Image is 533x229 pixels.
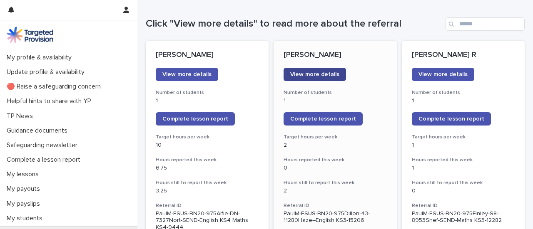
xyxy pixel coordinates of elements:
[156,157,259,163] h3: Hours reported this week
[3,68,91,76] p: Update profile & availability
[3,200,47,208] p: My payslips
[412,97,515,104] p: 1
[284,180,386,186] h3: Hours still to report this week
[156,68,218,81] a: View more details
[156,165,259,172] p: 6.75
[412,187,515,195] p: 0
[412,68,474,81] a: View more details
[284,165,386,172] p: 0
[156,142,259,149] p: 10
[412,180,515,186] h3: Hours still to report this week
[146,18,442,30] h1: Click "View more details" to read more about the referral
[156,180,259,186] h3: Hours still to report this week
[3,54,78,62] p: My profile & availability
[284,187,386,195] p: 2
[412,134,515,140] h3: Target hours per week
[156,112,235,126] a: Complete lesson report
[290,71,339,77] span: View more details
[162,71,212,77] span: View more details
[156,187,259,195] p: 3.25
[156,202,259,209] h3: Referral ID
[418,116,484,122] span: Complete lesson report
[284,97,386,104] p: 1
[284,68,346,81] a: View more details
[156,134,259,140] h3: Target hours per week
[284,157,386,163] h3: Hours reported this week
[284,51,386,60] p: [PERSON_NAME]
[412,112,491,126] a: Complete lesson report
[412,142,515,149] p: 1
[418,71,468,77] span: View more details
[156,89,259,96] h3: Number of students
[284,210,386,224] p: PaulM-ESUS-BN20-975Dillon-43-11280Haze--English KS3-15206
[412,89,515,96] h3: Number of students
[3,112,40,120] p: TP News
[412,210,515,224] p: PaulM-ESUS-BN20-975Finley-S8-8953Shef-SEND-Maths KS3-12282
[3,170,45,178] p: My lessons
[3,141,84,149] p: Safeguarding newsletter
[412,51,515,60] p: [PERSON_NAME] R
[284,134,386,140] h3: Target hours per week
[284,142,386,149] p: 2
[162,116,228,122] span: Complete lesson report
[7,27,53,43] img: M5nRWzHhSzIhMunXDL62
[412,157,515,163] h3: Hours reported this week
[284,89,386,96] h3: Number of students
[446,17,525,31] input: Search
[3,83,107,91] p: 🔴 Raise a safeguarding concern
[156,51,259,60] p: [PERSON_NAME]
[412,165,515,172] p: 1
[290,116,356,122] span: Complete lesson report
[284,202,386,209] h3: Referral ID
[3,97,98,105] p: Helpful hints to share with YP
[284,112,363,126] a: Complete lesson report
[156,97,259,104] p: 1
[3,185,47,193] p: My payouts
[3,127,74,135] p: Guidance documents
[3,214,49,222] p: My students
[412,202,515,209] h3: Referral ID
[3,156,87,164] p: Complete a lesson report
